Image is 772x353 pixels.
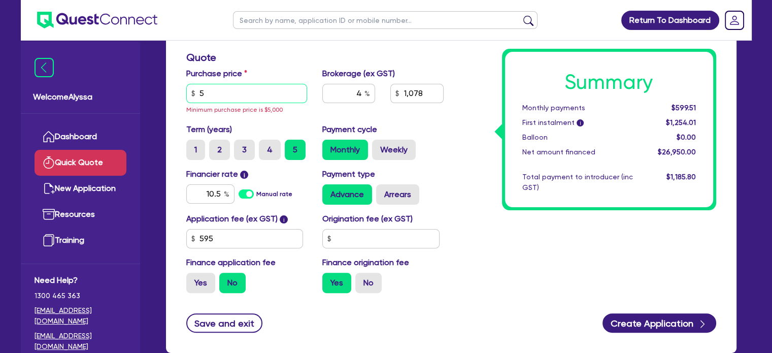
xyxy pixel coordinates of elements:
[240,171,248,179] span: i
[515,103,641,113] div: Monthly payments
[35,202,126,228] a: Resources
[186,168,249,180] label: Financier rate
[186,273,215,293] label: Yes
[515,172,641,193] div: Total payment to introducer (inc GST)
[322,140,368,160] label: Monthly
[322,273,351,293] label: Yes
[676,133,695,141] span: $0.00
[43,208,55,220] img: resources
[35,176,126,202] a: New Application
[35,58,54,77] img: icon-menu-close
[322,168,375,180] label: Payment type
[35,124,126,150] a: Dashboard
[721,7,748,34] a: Dropdown toggle
[376,184,419,205] label: Arrears
[219,273,246,293] label: No
[665,118,695,126] span: $1,254.01
[515,147,641,157] div: Net amount financed
[35,274,126,286] span: Need Help?
[43,156,55,169] img: quick-quote
[43,234,55,246] img: training
[515,132,641,143] div: Balloon
[285,140,306,160] label: 5
[35,228,126,253] a: Training
[186,51,444,63] h3: Quote
[322,213,413,225] label: Origination fee (ex GST)
[322,256,409,269] label: Finance origination fee
[35,291,126,301] span: 1300 465 363
[577,120,584,127] span: i
[37,12,157,28] img: quest-connect-logo-blue
[621,11,719,30] a: Return To Dashboard
[186,68,247,80] label: Purchase price
[355,273,382,293] label: No
[322,123,377,136] label: Payment cycle
[233,11,538,29] input: Search by name, application ID or mobile number...
[186,123,232,136] label: Term (years)
[186,313,263,333] button: Save and exit
[43,182,55,195] img: new-application
[35,331,126,352] a: [EMAIL_ADDRESS][DOMAIN_NAME]
[186,213,278,225] label: Application fee (ex GST)
[33,91,128,103] span: Welcome Alyssa
[256,189,292,199] label: Manual rate
[671,104,695,112] span: $599.51
[602,313,716,333] button: Create Application
[186,256,276,269] label: Finance application fee
[259,140,281,160] label: 4
[515,117,641,128] div: First instalment
[322,184,372,205] label: Advance
[209,140,230,160] label: 2
[186,106,283,113] span: Minimum purchase price is $5,000
[234,140,255,160] label: 3
[35,150,126,176] a: Quick Quote
[372,140,416,160] label: Weekly
[280,215,288,223] span: i
[35,305,126,327] a: [EMAIL_ADDRESS][DOMAIN_NAME]
[186,140,205,160] label: 1
[322,68,395,80] label: Brokerage (ex GST)
[657,148,695,156] span: $26,950.00
[666,173,695,181] span: $1,185.80
[522,70,696,94] h1: Summary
